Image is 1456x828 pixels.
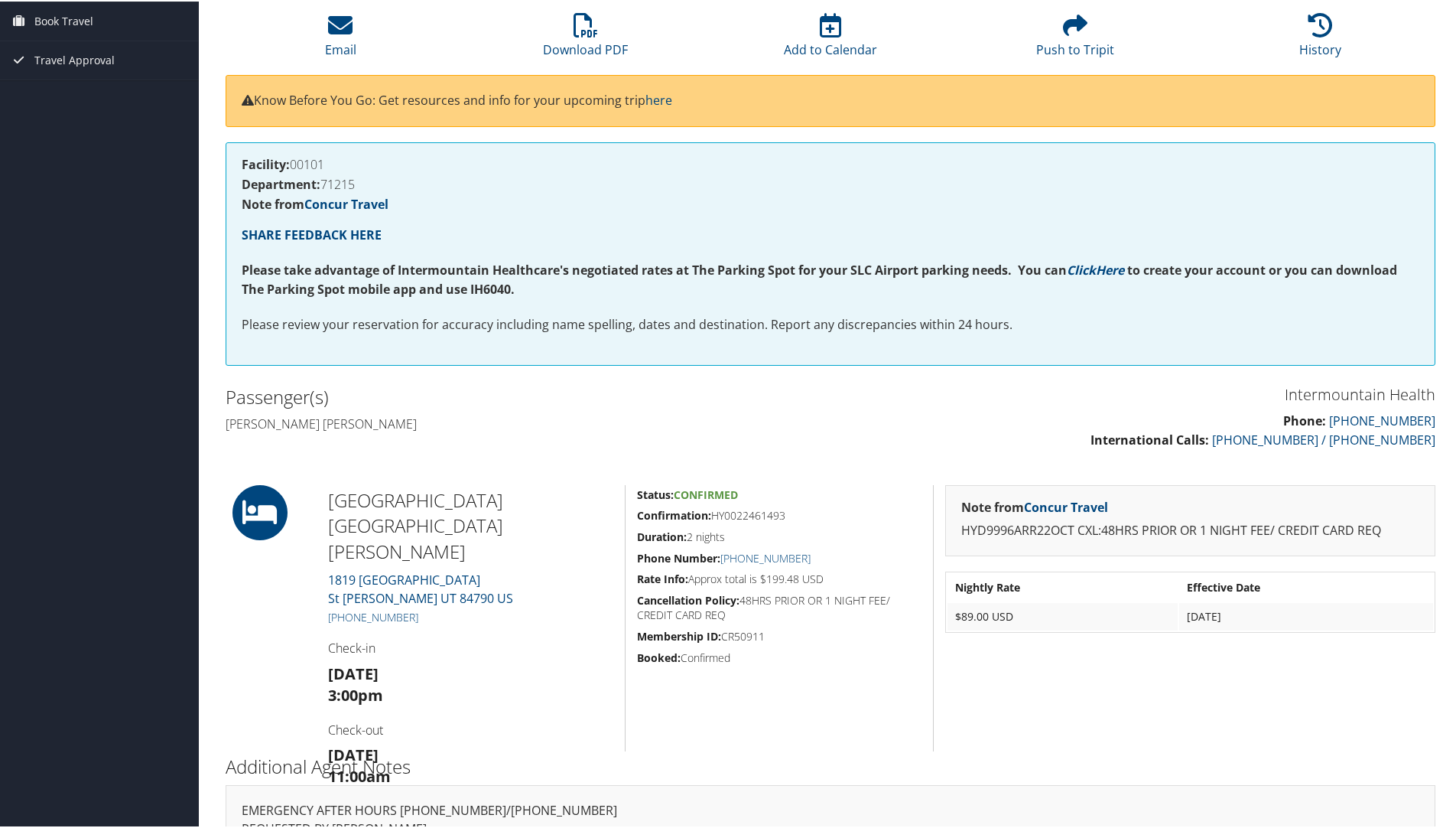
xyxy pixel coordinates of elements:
a: Push to Tripit [1036,20,1114,57]
p: Please review your reservation for accuracy including name spelling, dates and destination. Repor... [242,314,1419,334]
h5: Confirmed [637,649,921,664]
a: SHARE FEEDBACK HERE [242,225,382,242]
a: History [1299,20,1341,57]
a: [PHONE_NUMBER] [1329,411,1435,428]
h5: 48HRS PRIOR OR 1 NIGHT FEE/ CREDIT CARD REQ [637,592,921,621]
h3: Intermountain Health [842,383,1435,404]
th: Nightly Rate [947,572,1178,600]
p: Know Before You Go: Get resources and info for your upcoming trip [242,90,1419,109]
strong: Note from [242,194,388,211]
h4: 00101 [242,157,1419,169]
p: HYD9996ARR22OCT CXL:48HRS PRIOR OR 1 NIGHT FEE/ CREDIT CARD REQ [961,520,1419,540]
a: Here [1096,260,1124,277]
strong: Booked: [637,649,681,663]
h2: Additional Agent Notes [226,752,1435,778]
strong: Note from [961,497,1108,514]
td: $89.00 USD [947,601,1178,629]
span: Book Travel [34,1,93,39]
strong: Cancellation Policy: [637,592,739,606]
strong: Rate Info: [637,570,688,585]
span: Confirmed [674,486,738,500]
a: here [645,90,672,107]
a: [PHONE_NUMBER] [720,549,811,564]
span: Travel Approval [34,40,115,78]
strong: 3:00pm [328,683,383,704]
h4: Check-out [328,720,613,737]
h5: CR50911 [637,628,921,643]
a: Add to Calendar [784,20,877,57]
td: [DATE] [1179,601,1433,629]
strong: Duration: [637,528,687,543]
a: Concur Travel [1024,497,1108,514]
h2: [GEOGRAPHIC_DATA] [GEOGRAPHIC_DATA][PERSON_NAME] [328,486,613,563]
strong: Facility: [242,155,290,171]
a: Email [325,20,356,57]
a: Download PDF [543,20,628,57]
th: Effective Date [1179,572,1433,600]
h5: Approx total is $199.48 USD [637,570,921,585]
a: [PHONE_NUMBER] / [PHONE_NUMBER] [1212,430,1435,447]
h4: 71215 [242,177,1419,189]
a: 1819 [GEOGRAPHIC_DATA]St [PERSON_NAME] UT 84790 US [328,570,513,605]
strong: Confirmation: [637,507,711,521]
strong: Department: [242,174,320,191]
strong: Phone Number: [637,549,720,564]
strong: [DATE] [328,662,379,683]
a: [PHONE_NUMBER] [328,608,418,623]
strong: Please take advantage of Intermountain Healthcare's negotiated rates at The Parking Spot for your... [242,260,1067,277]
strong: Phone: [1283,411,1326,428]
a: Click [1067,260,1096,277]
h2: Passenger(s) [226,383,819,409]
h4: Check-in [328,638,613,655]
strong: Membership ID: [637,628,721,642]
h5: HY0022461493 [637,507,921,522]
strong: [DATE] [328,743,379,764]
strong: International Calls: [1090,430,1209,447]
h5: 2 nights [637,528,921,543]
a: Concur Travel [304,194,388,211]
h4: [PERSON_NAME] [PERSON_NAME] [226,414,819,431]
strong: Status: [637,486,674,500]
